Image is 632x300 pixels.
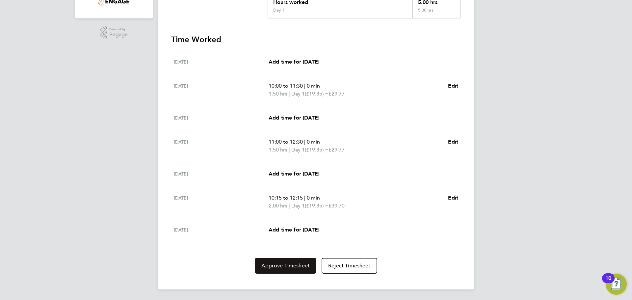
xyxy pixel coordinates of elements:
[448,83,458,89] span: Edit
[174,58,269,66] div: [DATE]
[329,91,345,97] span: £29.77
[448,139,458,145] span: Edit
[269,139,303,145] span: 11:00 to 12:30
[291,146,305,154] span: Day 1
[305,91,329,97] span: (£19.85) =
[448,194,458,202] a: Edit
[273,8,285,13] div: Day 1
[606,274,627,295] button: Open Resource Center, 10 new notifications
[269,91,287,97] span: 1.50 hrs
[289,203,290,209] span: |
[289,147,290,153] span: |
[291,202,305,210] span: Day 1
[109,26,128,32] span: Powered by
[289,91,290,97] span: |
[174,114,269,122] div: [DATE]
[304,139,305,145] span: |
[269,147,287,153] span: 1.50 hrs
[261,262,310,269] span: Approve Timesheet
[174,138,269,154] div: [DATE]
[307,195,320,201] span: 0 min
[448,138,458,146] a: Edit
[269,226,319,234] a: Add time for [DATE]
[304,83,305,89] span: |
[328,262,371,269] span: Reject Timesheet
[329,203,345,209] span: £39.70
[448,82,458,90] a: Edit
[269,59,319,65] span: Add time for [DATE]
[269,203,287,209] span: 2.00 hrs
[269,83,303,89] span: 10:00 to 11:30
[269,58,319,66] a: Add time for [DATE]
[329,147,345,153] span: £29.77
[307,139,320,145] span: 0 min
[269,115,319,121] span: Add time for [DATE]
[174,194,269,210] div: [DATE]
[412,8,461,18] div: 5.00 hrs
[174,82,269,98] div: [DATE]
[269,170,319,178] a: Add time for [DATE]
[171,34,461,45] h3: Time Worked
[255,258,316,274] button: Approve Timesheet
[174,170,269,178] div: [DATE]
[269,227,319,233] span: Add time for [DATE]
[448,195,458,201] span: Edit
[100,26,128,39] a: Powered byEngage
[174,226,269,234] div: [DATE]
[269,171,319,177] span: Add time for [DATE]
[269,195,303,201] span: 10:15 to 12:15
[109,32,128,38] span: Engage
[305,147,329,153] span: (£19.85) =
[605,278,611,287] div: 10
[269,114,319,122] a: Add time for [DATE]
[304,195,305,201] span: |
[307,83,320,89] span: 0 min
[291,90,305,98] span: Day 1
[305,203,329,209] span: (£19.85) =
[322,258,377,274] button: Reject Timesheet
